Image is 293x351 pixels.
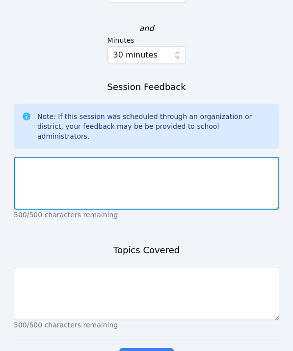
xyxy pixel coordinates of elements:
h3: Session Feedback [107,80,186,94]
span: 30 minutes [113,49,158,61]
label: Minutes [107,34,186,46]
button: 30 minutes [107,46,186,64]
div: and [139,23,154,34]
div: Note: If this session was scheduled through an organization or district, your feedback may be be ... [37,112,271,141]
p: 500/500 characters remaining [14,210,279,220]
p: 500/500 characters remaining [14,320,279,330]
h3: Topics Covered [113,243,180,257]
